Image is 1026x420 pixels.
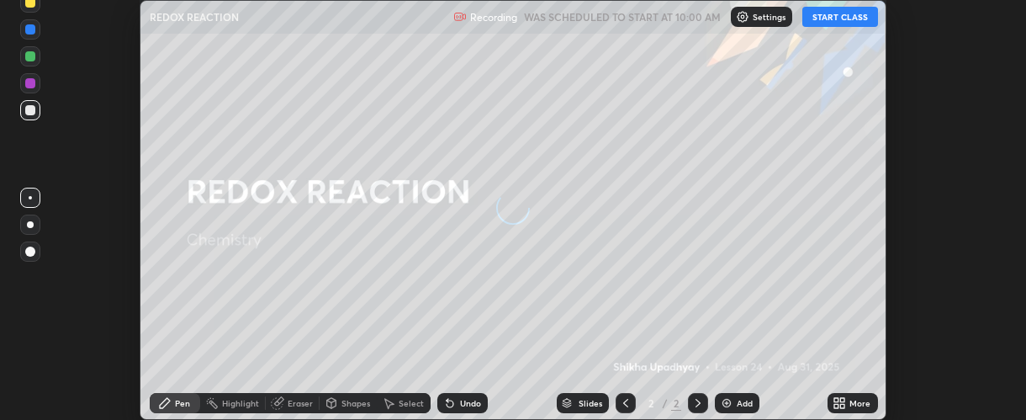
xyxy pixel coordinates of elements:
[579,399,602,407] div: Slides
[175,399,190,407] div: Pen
[663,398,668,408] div: /
[399,399,424,407] div: Select
[453,10,467,24] img: recording.375f2c34.svg
[802,7,878,27] button: START CLASS
[150,10,239,24] p: REDOX REACTION
[222,399,259,407] div: Highlight
[524,9,721,24] h5: WAS SCHEDULED TO START AT 10:00 AM
[643,398,659,408] div: 2
[720,396,733,410] img: add-slide-button
[753,13,785,21] p: Settings
[671,396,681,411] div: 2
[849,399,870,407] div: More
[736,10,749,24] img: class-settings-icons
[288,399,313,407] div: Eraser
[737,399,753,407] div: Add
[460,399,481,407] div: Undo
[470,11,517,24] p: Recording
[341,399,370,407] div: Shapes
